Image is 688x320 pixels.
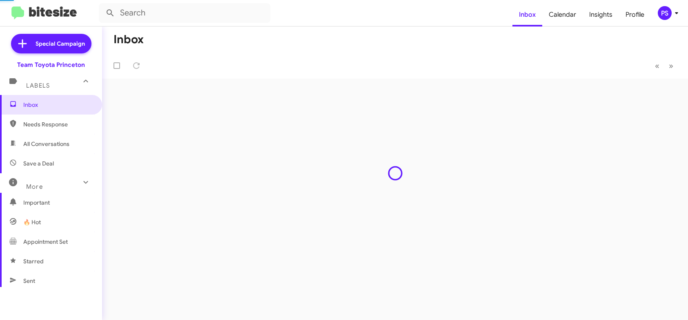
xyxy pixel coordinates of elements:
[114,33,144,46] h1: Inbox
[650,57,678,74] nav: Page navigation example
[99,3,270,23] input: Search
[664,57,678,74] button: Next
[542,3,583,26] a: Calendar
[23,159,54,168] span: Save a Deal
[669,61,673,71] span: »
[17,61,85,69] div: Team Toyota Princeton
[512,3,542,26] a: Inbox
[23,120,93,128] span: Needs Response
[655,61,659,71] span: «
[619,3,651,26] a: Profile
[11,34,91,53] a: Special Campaign
[36,40,85,48] span: Special Campaign
[23,257,44,265] span: Starred
[23,199,93,207] span: Important
[23,277,35,285] span: Sent
[658,6,672,20] div: PS
[26,82,50,89] span: Labels
[23,238,68,246] span: Appointment Set
[23,101,93,109] span: Inbox
[23,218,41,226] span: 🔥 Hot
[23,140,69,148] span: All Conversations
[583,3,619,26] a: Insights
[650,57,664,74] button: Previous
[651,6,679,20] button: PS
[26,183,43,190] span: More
